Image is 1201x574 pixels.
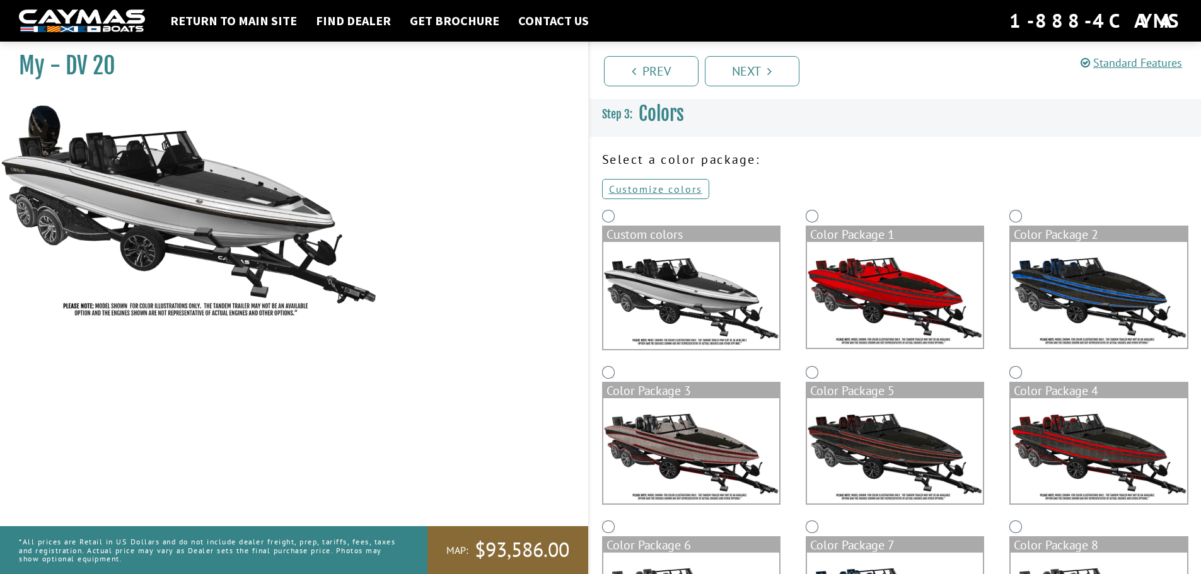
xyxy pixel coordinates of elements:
div: Color Package 8 [1011,537,1186,553]
img: color_package_383.png [1011,242,1186,348]
div: Color Package 7 [807,537,983,553]
a: Get Brochure [403,13,506,29]
img: color_package_384.png [603,398,779,504]
a: Next [705,56,799,86]
span: $93,586.00 [475,537,569,563]
img: color_package_385.png [807,398,983,504]
a: Find Dealer [310,13,397,29]
div: 1-888-4CAYMAS [1009,7,1182,35]
div: Color Package 2 [1011,227,1186,242]
img: white-logo-c9c8dbefe5ff5ceceb0f0178aa75bf4bb51f6bca0971e226c86eb53dfe498488.png [19,9,145,33]
a: Prev [604,56,699,86]
a: Return to main site [164,13,303,29]
div: Color Package 6 [603,537,779,553]
h1: My - DV 20 [19,52,557,80]
p: *All prices are Retail in US Dollars and do not include dealer freight, prep, tariffs, fees, taxe... [19,531,399,569]
div: Color Package 5 [807,383,983,398]
p: Select a color package: [602,150,1189,169]
div: Custom colors [603,227,779,242]
span: MAP: [446,544,468,557]
div: Color Package 4 [1011,383,1186,398]
img: color_package_382.png [807,242,983,348]
a: Customize colors [602,179,709,199]
a: Standard Features [1081,55,1182,70]
div: Color Package 1 [807,227,983,242]
img: color_package_386.png [1011,398,1186,504]
img: DV22-Base-Layer.png [603,242,779,349]
a: MAP:$93,586.00 [427,526,588,574]
div: Color Package 3 [603,383,779,398]
a: Contact Us [512,13,595,29]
